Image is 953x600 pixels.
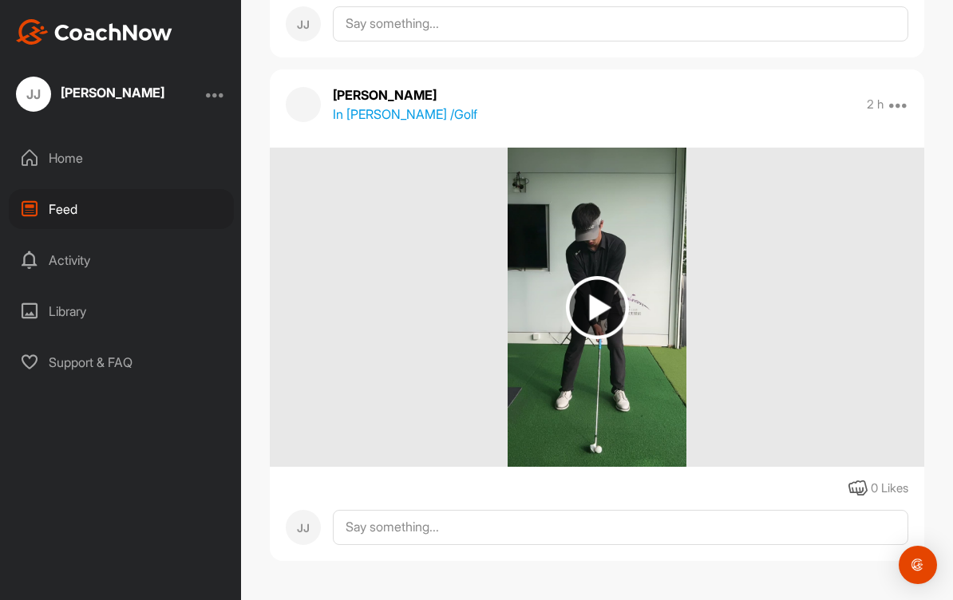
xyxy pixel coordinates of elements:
div: Home [9,138,234,178]
div: Activity [9,240,234,280]
img: play [566,276,629,339]
p: [PERSON_NAME] [333,85,477,105]
p: In [PERSON_NAME] / Golf [333,105,477,124]
div: JJ [16,77,51,112]
div: 0 Likes [871,480,908,498]
img: CoachNow [16,19,172,45]
div: Open Intercom Messenger [899,546,937,584]
p: 2 h [867,97,884,112]
div: JJ [286,510,321,545]
div: Feed [9,189,234,229]
div: Library [9,291,234,331]
div: Support & FAQ [9,342,234,382]
div: [PERSON_NAME] [61,86,164,99]
img: media [508,148,687,467]
div: JJ [286,6,321,41]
